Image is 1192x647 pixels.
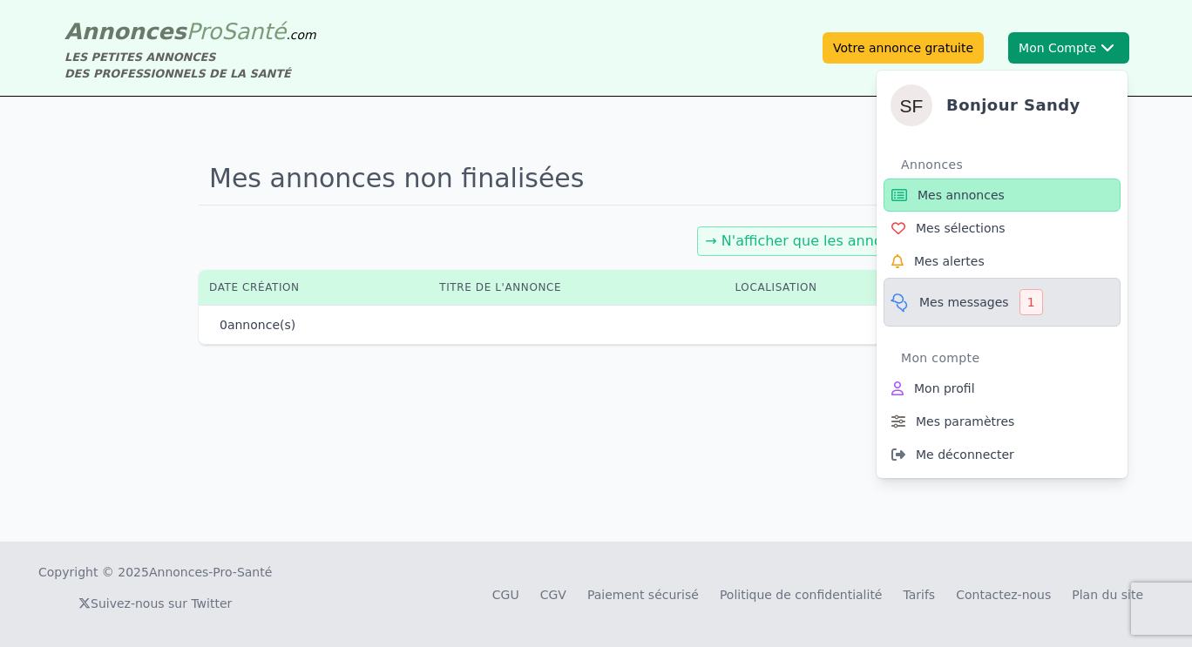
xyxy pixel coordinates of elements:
span: Annonces [64,18,186,44]
span: Mes messages [919,293,1009,311]
span: Mon profil [914,380,975,397]
th: Localisation [725,270,938,305]
a: Suivez-nous sur Twitter [78,596,232,610]
a: Mes messages1 [884,278,1121,327]
span: 0 [220,318,227,332]
span: Me déconnecter [916,446,1014,463]
span: Mes sélections [916,219,1006,237]
button: Mon ComptesandyBonjour sandyAnnoncesMes annoncesMes sélectionsMes alertesMes messages1Mon compteM... [1008,32,1129,64]
th: Titre de l'annonce [429,270,724,305]
h1: Mes annonces non finalisées [199,152,993,206]
a: Mes paramètres [884,405,1121,438]
span: Santé [221,18,286,44]
a: Votre annonce gratuite [823,32,984,64]
a: CGV [540,588,566,602]
span: Mes alertes [914,253,985,270]
a: Mes annonces [884,179,1121,212]
a: Mes alertes [884,245,1121,278]
a: Contactez-nous [956,588,1051,602]
a: Annonces-Pro-Santé [149,563,272,581]
a: Mon profil [884,372,1121,405]
div: Copyright © 2025 [38,563,272,581]
a: → N'afficher que les annonces diffusées [705,233,982,249]
div: Annonces [901,151,1121,179]
img: sandy [891,84,932,126]
div: 1 [1019,289,1043,315]
p: annonce(s) [220,316,295,334]
a: Politique de confidentialité [720,588,883,602]
div: LES PETITES ANNONCES DES PROFESSIONNELS DE LA SANTÉ [64,49,316,82]
span: Mes paramètres [916,413,1014,430]
a: Mes sélections [884,212,1121,245]
a: CGU [492,588,519,602]
span: Mes annonces [918,186,1005,204]
span: .com [286,28,315,42]
div: Mon compte [901,344,1121,372]
a: Paiement sécurisé [587,588,699,602]
a: Me déconnecter [884,438,1121,471]
span: Pro [186,18,222,44]
th: Date création [199,270,429,305]
a: AnnoncesProSanté.com [64,18,316,44]
a: Tarifs [903,588,935,602]
h4: Bonjour sandy [946,93,1080,118]
a: Plan du site [1072,588,1143,602]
